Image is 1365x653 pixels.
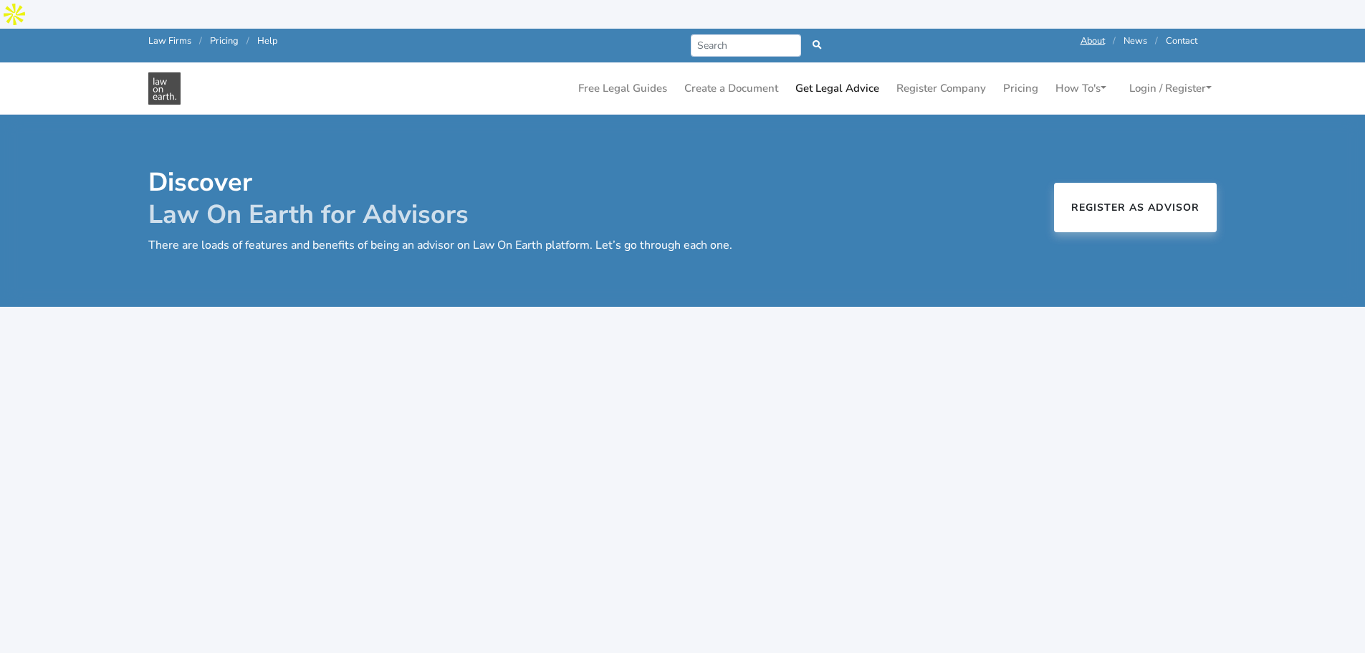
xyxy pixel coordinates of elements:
[148,197,469,232] span: Law On Earth for Advisors
[1054,183,1217,232] a: Register as Advisor
[199,34,202,47] span: /
[1081,34,1105,47] a: About
[246,34,249,47] span: /
[997,75,1044,103] a: Pricing
[1155,34,1158,47] span: /
[891,75,992,103] a: Register Company
[1124,75,1217,103] a: Login / Register
[1113,34,1116,47] span: /
[210,34,239,47] a: Pricing
[1124,34,1147,47] a: News
[573,75,673,103] a: Free Legal Guides
[679,75,784,103] a: Create a Document
[148,72,181,105] img: Discover Law On Earth for Advisors
[148,237,854,255] p: There are loads of features and benefits of being an advisor on Law On Earth platform. Let’s go t...
[148,166,854,231] h1: Discover
[1166,34,1197,47] a: Contact
[148,34,191,47] a: Law Firms
[790,75,885,103] a: Get Legal Advice
[691,34,802,57] input: Search
[1050,75,1112,103] a: How To's
[257,34,277,47] a: Help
